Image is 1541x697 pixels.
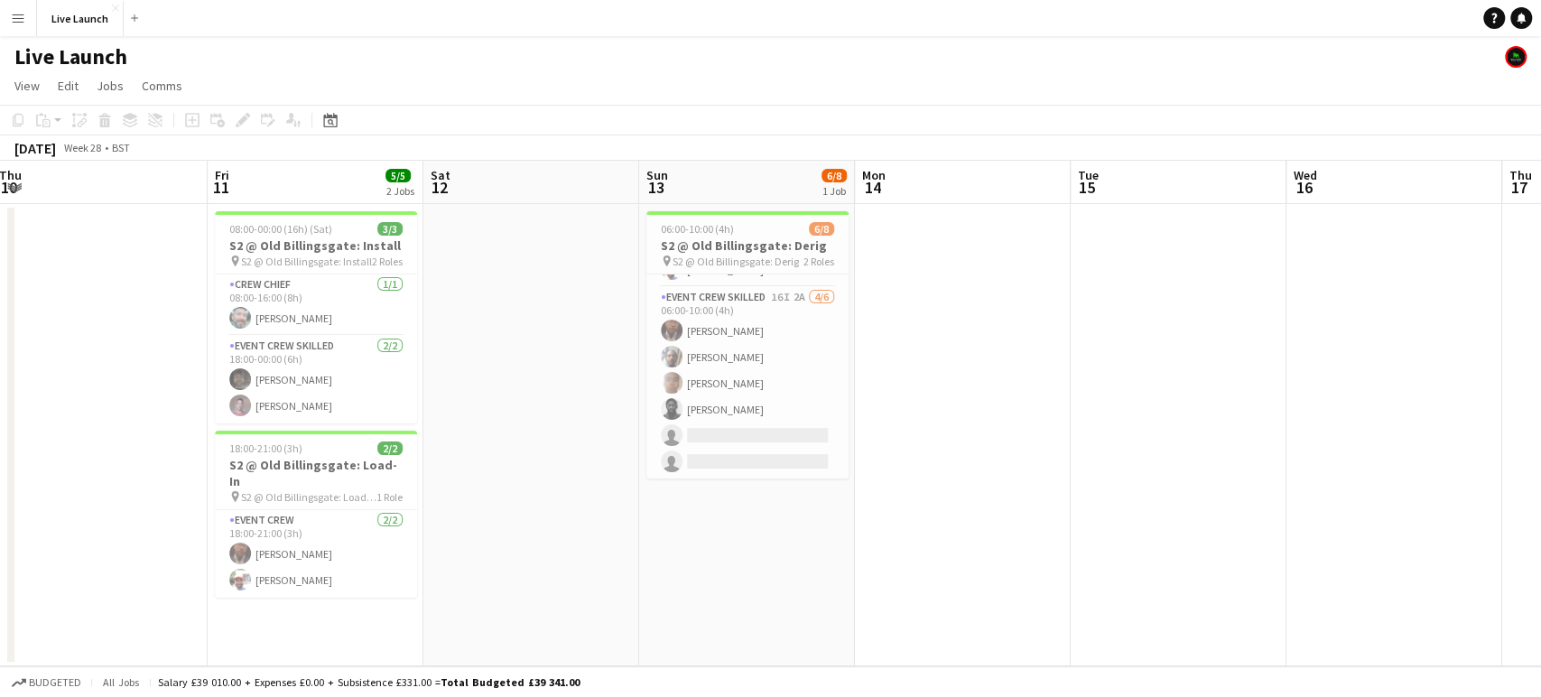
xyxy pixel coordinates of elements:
span: Mon [862,167,886,183]
a: View [7,74,47,98]
span: S2 @ Old Billingsgate: Derig [673,255,799,268]
span: 06:00-10:00 (4h) [661,222,734,236]
span: Fri [215,167,229,183]
span: 17 [1507,177,1532,198]
div: 1 Job [822,184,846,198]
app-job-card: 18:00-21:00 (3h)2/2S2 @ Old Billingsgate: Load-In S2 @ Old Billingsgate: Load-In1 RoleEvent Crew2... [215,431,417,598]
span: 2/2 [377,441,403,455]
span: 1 Role [376,490,403,504]
span: S2 @ Old Billingsgate: Load-In [241,490,376,504]
div: [DATE] [14,139,56,157]
a: Jobs [89,74,131,98]
span: View [14,78,40,94]
h3: S2 @ Old Billingsgate: Install [215,237,417,254]
span: 18:00-21:00 (3h) [229,441,302,455]
span: 6/8 [809,222,834,236]
span: Total Budgeted £39 341.00 [441,675,580,689]
span: Comms [142,78,182,94]
a: Edit [51,74,86,98]
span: Tue [1078,167,1099,183]
app-job-card: 06:00-10:00 (4h)6/8S2 @ Old Billingsgate: Derig S2 @ Old Billingsgate: Derig2 RolesCrew Chief2/20... [646,211,849,479]
button: Budgeted [9,673,84,692]
span: Sat [431,167,450,183]
div: Salary £39 010.00 + Expenses £0.00 + Subsistence £331.00 = [158,675,580,689]
app-job-card: 08:00-00:00 (16h) (Sat)3/3S2 @ Old Billingsgate: Install S2 @ Old Billingsgate: Install2 RolesCre... [215,211,417,423]
span: All jobs [99,675,143,689]
h3: S2 @ Old Billingsgate: Derig [646,237,849,254]
app-card-role: Event Crew2/218:00-21:00 (3h)[PERSON_NAME][PERSON_NAME] [215,510,417,598]
span: Week 28 [60,141,105,154]
span: 15 [1075,177,1099,198]
span: 12 [428,177,450,198]
span: 2 Roles [803,255,834,268]
span: 13 [644,177,668,198]
button: Live Launch [37,1,124,36]
span: 3/3 [377,222,403,236]
div: 2 Jobs [386,184,414,198]
a: Comms [135,74,190,98]
span: Edit [58,78,79,94]
span: 5/5 [385,169,411,182]
app-card-role: Event Crew Skilled2/218:00-00:00 (6h)[PERSON_NAME][PERSON_NAME] [215,336,417,423]
h3: S2 @ Old Billingsgate: Load-In [215,457,417,489]
span: 14 [859,177,886,198]
div: BST [112,141,130,154]
app-card-role: Event Crew Skilled16I2A4/606:00-10:00 (4h)[PERSON_NAME][PERSON_NAME][PERSON_NAME][PERSON_NAME] [646,287,849,479]
span: 11 [212,177,229,198]
span: S2 @ Old Billingsgate: Install [241,255,372,268]
span: Wed [1294,167,1317,183]
span: 2 Roles [372,255,403,268]
span: Jobs [97,78,124,94]
span: 08:00-00:00 (16h) (Sat) [229,222,332,236]
span: Sun [646,167,668,183]
app-card-role: Crew Chief1/108:00-16:00 (8h)[PERSON_NAME] [215,274,417,336]
app-user-avatar: William McCormack [1505,46,1527,68]
span: Budgeted [29,676,81,689]
h1: Live Launch [14,43,127,70]
span: 16 [1291,177,1317,198]
span: 6/8 [822,169,847,182]
span: Thu [1509,167,1532,183]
